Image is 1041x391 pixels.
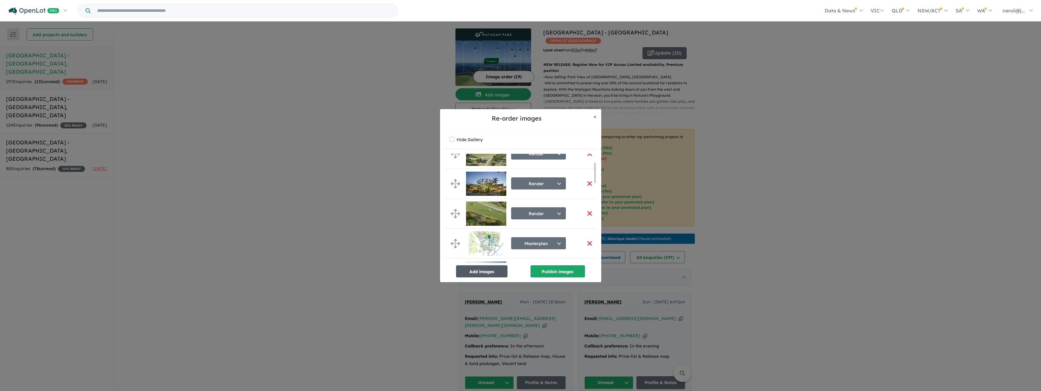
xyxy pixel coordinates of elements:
img: drag.svg [451,209,460,218]
h5: Re-order images [445,114,589,123]
img: Watagan%20Park%20Estate%20-%20Cooranbong___1755825401.jpg [466,231,506,256]
img: Watagan%20Park%20Estate%20-%20Cooranbong___1756871461.png [466,142,506,166]
img: Watagan%20Park%20Estate%20-%20Cooranbong___1745987915_2.png [466,172,506,196]
button: Masterplan [511,237,566,249]
img: drag.svg [451,239,460,248]
label: Hide Gallery [457,135,483,144]
span: × [593,113,596,120]
button: Add images [456,265,507,277]
button: Publish images [530,265,585,277]
img: drag.svg [451,179,460,188]
img: Watagan%20Park%20Estate%20-%20Cooranbong___1736721550.jpg [466,261,506,286]
span: neroli@j... [1003,8,1025,14]
button: Render [511,177,566,189]
button: Render [511,207,566,219]
img: Watagan%20Park%20Estate%20-%20Cooranbong___1756871461_0.png [466,202,506,226]
img: drag.svg [451,149,460,158]
img: Openlot PRO Logo White [9,7,59,15]
input: Try estate name, suburb, builder or developer [92,4,396,17]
